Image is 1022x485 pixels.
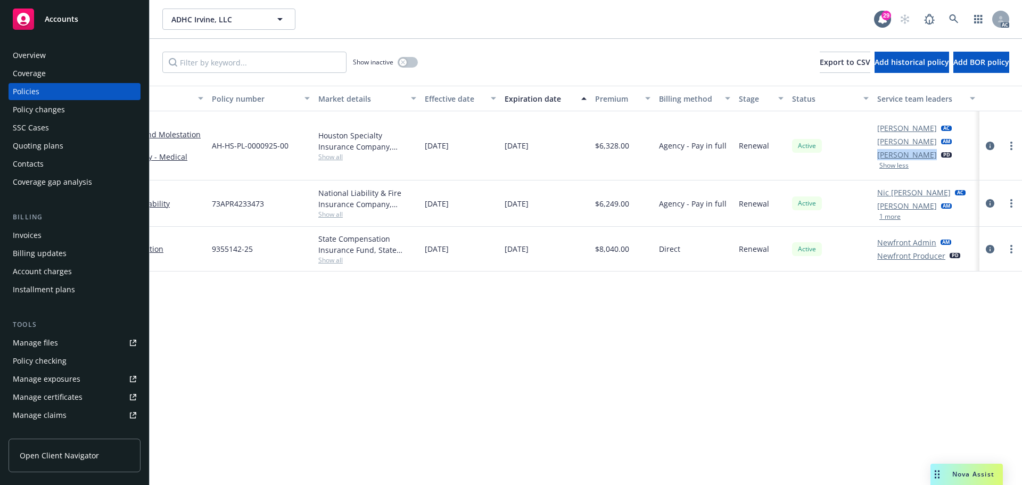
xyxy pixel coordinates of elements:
a: Switch app [968,9,989,30]
div: Premium [595,93,639,104]
a: circleInformation [984,139,996,152]
span: Show all [318,256,416,265]
button: Service team leaders [873,86,979,111]
a: Policies [9,83,141,100]
span: Show all [318,152,416,161]
span: [DATE] [505,243,529,254]
span: [DATE] [505,140,529,151]
a: Account charges [9,263,141,280]
span: Renewal [739,140,769,151]
span: AH-HS-PL-0000925-00 [212,140,289,151]
div: Account charges [13,263,72,280]
div: Houston Specialty Insurance Company, Houston Specialty Insurance Company, RT Specialty Insurance ... [318,130,416,152]
div: 29 [881,11,891,20]
span: 73APR4233473 [212,198,264,209]
div: Overview [13,47,46,64]
div: Invoices [13,227,42,244]
a: Invoices [9,227,141,244]
a: Contacts [9,155,141,172]
a: SSC Cases [9,119,141,136]
div: Manage exposures [13,371,80,388]
div: Policy checking [13,352,67,369]
a: [PERSON_NAME] [877,200,937,211]
div: Policy number [212,93,298,104]
div: Expiration date [505,93,575,104]
div: Coverage gap analysis [13,174,92,191]
a: Nic [PERSON_NAME] [877,187,951,198]
a: Manage exposures [9,371,141,388]
div: State Compensation Insurance Fund, State Compensation Insurance Fund (SCIF) [318,233,416,256]
span: Open Client Navigator [20,450,99,461]
input: Filter by keyword... [162,52,347,73]
span: Show all [318,210,416,219]
div: Market details [318,93,405,104]
div: Drag to move [930,464,944,485]
span: $6,328.00 [595,140,629,151]
a: Newfront Producer [877,250,945,261]
div: Manage files [13,334,58,351]
div: Tools [9,319,141,330]
a: [PERSON_NAME] [877,149,937,160]
a: [PERSON_NAME] [877,122,937,134]
span: Export to CSV [820,57,870,67]
a: Manage files [9,334,141,351]
a: more [1005,243,1018,256]
div: Coverage [13,65,46,82]
span: $6,249.00 [595,198,629,209]
a: Policy checking [9,352,141,369]
span: Nova Assist [952,470,994,479]
div: Manage claims [13,407,67,424]
button: Status [788,86,873,111]
a: [PERSON_NAME] [877,136,937,147]
span: Add BOR policy [953,57,1009,67]
button: Add BOR policy [953,52,1009,73]
div: SSC Cases [13,119,49,136]
a: Report a Bug [919,9,940,30]
button: Show less [879,162,909,169]
span: Active [796,244,818,254]
div: Service team leaders [877,93,963,104]
button: Policy number [208,86,314,111]
span: Renewal [739,198,769,209]
a: Billing updates [9,245,141,262]
div: Policy changes [13,101,65,118]
button: Expiration date [500,86,591,111]
a: more [1005,139,1018,152]
div: Contacts [13,155,44,172]
div: Billing [9,212,141,223]
a: Quoting plans [9,137,141,154]
div: Effective date [425,93,484,104]
a: Coverage gap analysis [9,174,141,191]
span: [DATE] [425,140,449,151]
div: Manage BORs [13,425,63,442]
button: Export to CSV [820,52,870,73]
span: [DATE] [505,198,529,209]
button: ADHC Irvine, LLC [162,9,295,30]
span: Renewal [739,243,769,254]
a: Policy changes [9,101,141,118]
button: Market details [314,86,421,111]
span: Direct [659,243,680,254]
a: more [1005,197,1018,210]
div: Manage certificates [13,389,83,406]
span: [DATE] [425,243,449,254]
span: Show inactive [353,57,393,67]
span: 9355142-25 [212,243,253,254]
span: $8,040.00 [595,243,629,254]
a: Manage claims [9,407,141,424]
div: Policies [13,83,39,100]
span: Active [796,199,818,208]
span: Agency - Pay in full [659,140,727,151]
button: Stage [735,86,788,111]
button: Add historical policy [875,52,949,73]
span: Add historical policy [875,57,949,67]
div: National Liability & Fire Insurance Company, Berkshire Hathaway Specialty Insurance, Gorst and Co... [318,187,416,210]
a: Start snowing [894,9,916,30]
a: Overview [9,47,141,64]
button: Effective date [421,86,500,111]
button: 1 more [879,213,901,220]
a: Coverage [9,65,141,82]
span: [DATE] [425,198,449,209]
div: Stage [739,93,772,104]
